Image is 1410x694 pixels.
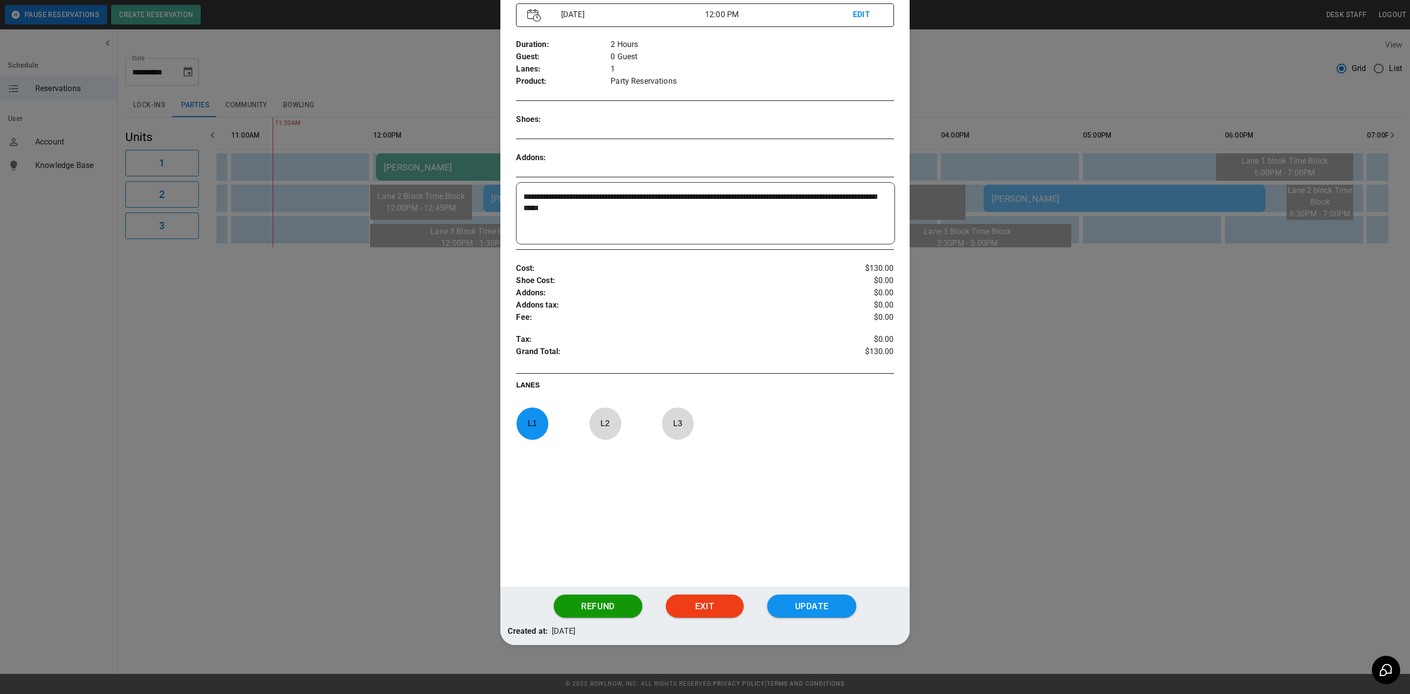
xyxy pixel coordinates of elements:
[611,63,893,75] p: 1
[831,263,894,275] p: $130.00
[552,625,575,638] p: [DATE]
[611,39,893,51] p: 2 Hours
[831,334,894,346] p: $0.00
[516,287,831,299] p: Addons :
[589,412,621,435] p: L 2
[554,595,642,618] button: Refund
[516,114,611,126] p: Shoes :
[666,595,744,618] button: Exit
[831,287,894,299] p: $0.00
[516,263,831,275] p: Cost :
[661,412,694,435] p: L 3
[831,311,894,324] p: $0.00
[611,51,893,63] p: 0 Guest
[831,346,894,360] p: $130.00
[831,275,894,287] p: $0.00
[527,9,541,22] img: Vector
[508,625,548,638] p: Created at:
[767,595,856,618] button: Update
[611,75,893,88] p: Party Reservations
[853,9,882,21] p: EDIT
[831,299,894,311] p: $0.00
[516,412,548,435] p: L 1
[516,63,611,75] p: Lanes :
[516,380,893,394] p: LANES
[516,51,611,63] p: Guest :
[516,334,831,346] p: Tax :
[516,311,831,324] p: Fee :
[516,39,611,51] p: Duration :
[705,9,853,21] p: 12:00 PM
[516,152,611,164] p: Addons :
[516,346,831,360] p: Grand Total :
[516,275,831,287] p: Shoe Cost :
[557,9,705,21] p: [DATE]
[516,75,611,88] p: Product :
[516,299,831,311] p: Addons tax :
